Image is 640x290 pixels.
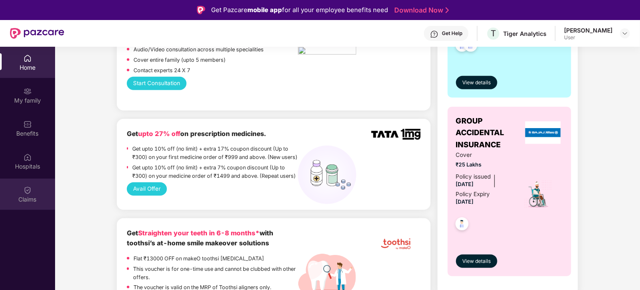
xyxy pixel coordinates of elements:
[298,46,356,57] img: hcp.png
[564,26,612,34] div: [PERSON_NAME]
[456,115,523,151] span: GROUP ACCIDENTAL INSURANCE
[132,164,298,180] p: Get upto 10% off (no limit) + extra 7% coupon discount (Up to ₹300) on your medicine order of ₹14...
[127,77,187,90] button: Start Consultation
[456,255,497,268] button: View details
[23,186,32,194] img: svg+xml;base64,PHN2ZyBpZD0iQ2xhaW0iIHhtbG5zPSJodHRwOi8vd3d3LnczLm9yZy8yMDAwL3N2ZyIgd2lkdGg9IjIwIi...
[138,229,260,237] span: Straighten your teeth in 6-8 months*
[446,6,449,15] img: Stroke
[132,145,298,161] p: Get upto 10% off (no limit) + extra 17% coupon discount (Up to ₹300) on your first medicine order...
[442,30,462,37] div: Get Help
[430,30,438,38] img: svg+xml;base64,PHN2ZyBpZD0iSGVscC0zMngzMiIgeG1sbnM9Imh0dHA6Ly93d3cudzMub3JnLzIwMDAvc3ZnIiB3aWR0aD...
[23,87,32,96] img: svg+xml;base64,PHN2ZyB3aWR0aD0iMjAiIGhlaWdodD0iMjAiIHZpZXdCb3g9IjAgMCAyMCAyMCIgZmlsbD0ibm9uZSIgeG...
[133,265,298,282] p: This voucher is for one-time use and cannot be clubbed with other offers.
[247,6,282,14] strong: mobile app
[394,6,446,15] a: Download Now
[134,56,226,64] p: Cover entire family (upto 5 members)
[462,257,491,265] span: View details
[456,76,497,89] button: View details
[23,120,32,129] img: svg+xml;base64,PHN2ZyBpZD0iQmVuZWZpdHMiIHhtbG5zPSJodHRwOi8vd3d3LnczLm9yZy8yMDAwL3N2ZyIgd2lkdGg9Ij...
[525,121,561,144] img: insurerLogo
[211,5,388,15] div: Get Pazcare for all your employee benefits need
[456,181,474,187] span: [DATE]
[371,129,420,140] img: TATA_1mg_Logo.png
[456,199,474,205] span: [DATE]
[491,28,496,38] span: T
[371,228,420,260] img: tootshi.png
[298,146,356,204] img: medicines%20(1).png
[127,182,167,196] button: Avail Offer
[134,255,264,263] p: Flat ₹13000 OFF on makeO toothsi [MEDICAL_DATA]
[197,6,205,14] img: Logo
[503,30,547,38] div: Tiger Analytics
[23,153,32,161] img: svg+xml;base64,PHN2ZyBpZD0iSG9zcGl0YWxzIiB4bWxucz0iaHR0cDovL3d3dy53My5vcmcvMjAwMC9zdmciIHdpZHRoPS...
[134,45,264,54] p: Audio/Video consultation across multiple specialities
[456,190,490,199] div: Policy Expiry
[564,34,612,41] div: User
[10,28,64,39] img: New Pazcare Logo
[452,215,472,235] img: svg+xml;base64,PHN2ZyB4bWxucz0iaHR0cDovL3d3dy53My5vcmcvMjAwMC9zdmciIHdpZHRoPSI0OC45NDMiIGhlaWdodD...
[456,151,513,159] span: Cover
[524,180,552,209] img: icon
[456,161,513,169] span: ₹25 Lakhs
[127,130,266,138] b: Get on prescription medicines.
[23,54,32,63] img: svg+xml;base64,PHN2ZyBpZD0iSG9tZSIgeG1sbnM9Imh0dHA6Ly93d3cudzMub3JnLzIwMDAvc3ZnIiB3aWR0aD0iMjAiIG...
[127,229,273,247] b: Get with toothsi’s at-home smile makeover solutions
[622,30,628,37] img: svg+xml;base64,PHN2ZyBpZD0iRHJvcGRvd24tMzJ4MzIiIHhtbG5zPSJodHRwOi8vd3d3LnczLm9yZy8yMDAwL3N2ZyIgd2...
[134,66,190,75] p: Contact experts 24 X 7
[462,79,491,87] span: View details
[138,130,180,138] span: upto 27% off
[456,172,491,181] div: Policy issued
